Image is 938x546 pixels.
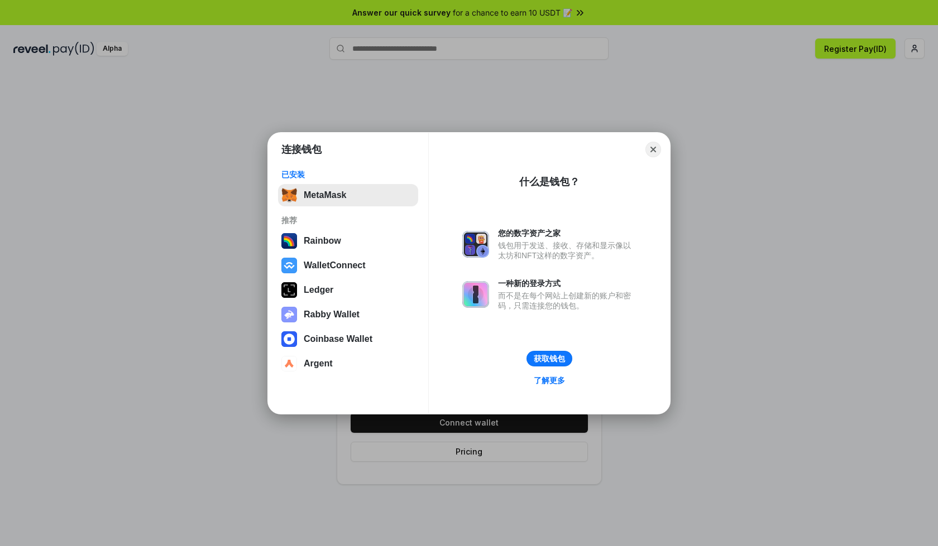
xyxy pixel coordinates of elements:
[281,258,297,273] img: svg+xml,%3Csvg%20width%3D%2228%22%20height%3D%2228%22%20viewBox%3D%220%200%2028%2028%22%20fill%3D...
[278,328,418,350] button: Coinbase Wallet
[281,331,297,347] img: svg+xml,%3Csvg%20width%3D%2228%22%20height%3D%2228%22%20viewBox%3D%220%200%2028%2028%22%20fill%3D...
[278,352,418,375] button: Argent
[278,303,418,326] button: Rabby Wallet
[498,278,636,288] div: 一种新的登录方式
[281,143,322,156] h1: 连接钱包
[278,279,418,301] button: Ledger
[304,334,372,344] div: Coinbase Wallet
[304,190,346,200] div: MetaMask
[304,236,341,246] div: Rainbow
[281,233,297,249] img: svg+xml,%3Csvg%20width%3D%22120%22%20height%3D%22120%22%20viewBox%3D%220%200%20120%20120%22%20fil...
[527,373,572,388] a: 了解更多
[281,307,297,322] img: svg+xml,%3Csvg%20xmlns%3D%22http%3A%2F%2Fwww.w3.org%2F2000%2Fsvg%22%20fill%3D%22none%22%20viewBox...
[278,230,418,252] button: Rainbow
[304,310,360,320] div: Rabby Wallet
[278,184,418,206] button: MetaMask
[281,282,297,298] img: svg+xml,%3Csvg%20xmlns%3D%22http%3A%2F%2Fwww.w3.org%2F2000%2Fsvg%22%20width%3D%2228%22%20height%3...
[534,354,565,364] div: 获取钱包
[281,215,415,225] div: 推荐
[281,356,297,371] img: svg+xml,%3Csvg%20width%3D%2228%22%20height%3D%2228%22%20viewBox%3D%220%200%2028%2028%22%20fill%3D...
[462,281,489,308] img: svg+xml,%3Csvg%20xmlns%3D%22http%3A%2F%2Fwww.w3.org%2F2000%2Fsvg%22%20fill%3D%22none%22%20viewBox...
[645,142,661,157] button: Close
[278,254,418,277] button: WalletConnect
[498,228,636,238] div: 您的数字资产之家
[534,375,565,385] div: 了解更多
[462,231,489,258] img: svg+xml,%3Csvg%20xmlns%3D%22http%3A%2F%2Fwww.w3.org%2F2000%2Fsvg%22%20fill%3D%22none%22%20viewBox...
[304,260,366,270] div: WalletConnect
[281,170,415,180] div: 已安装
[498,291,636,311] div: 而不是在每个网站上创建新的账户和密码，只需连接您的钱包。
[281,187,297,203] img: svg+xml,%3Csvg%20fill%3D%22none%22%20height%3D%2233%22%20viewBox%3D%220%200%2035%2033%22%20width%...
[527,351,572,366] button: 获取钱包
[519,175,580,189] div: 什么是钱包？
[304,359,333,369] div: Argent
[498,240,636,260] div: 钱包用于发送、接收、存储和显示像以太坊和NFT这样的数字资产。
[304,285,333,295] div: Ledger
